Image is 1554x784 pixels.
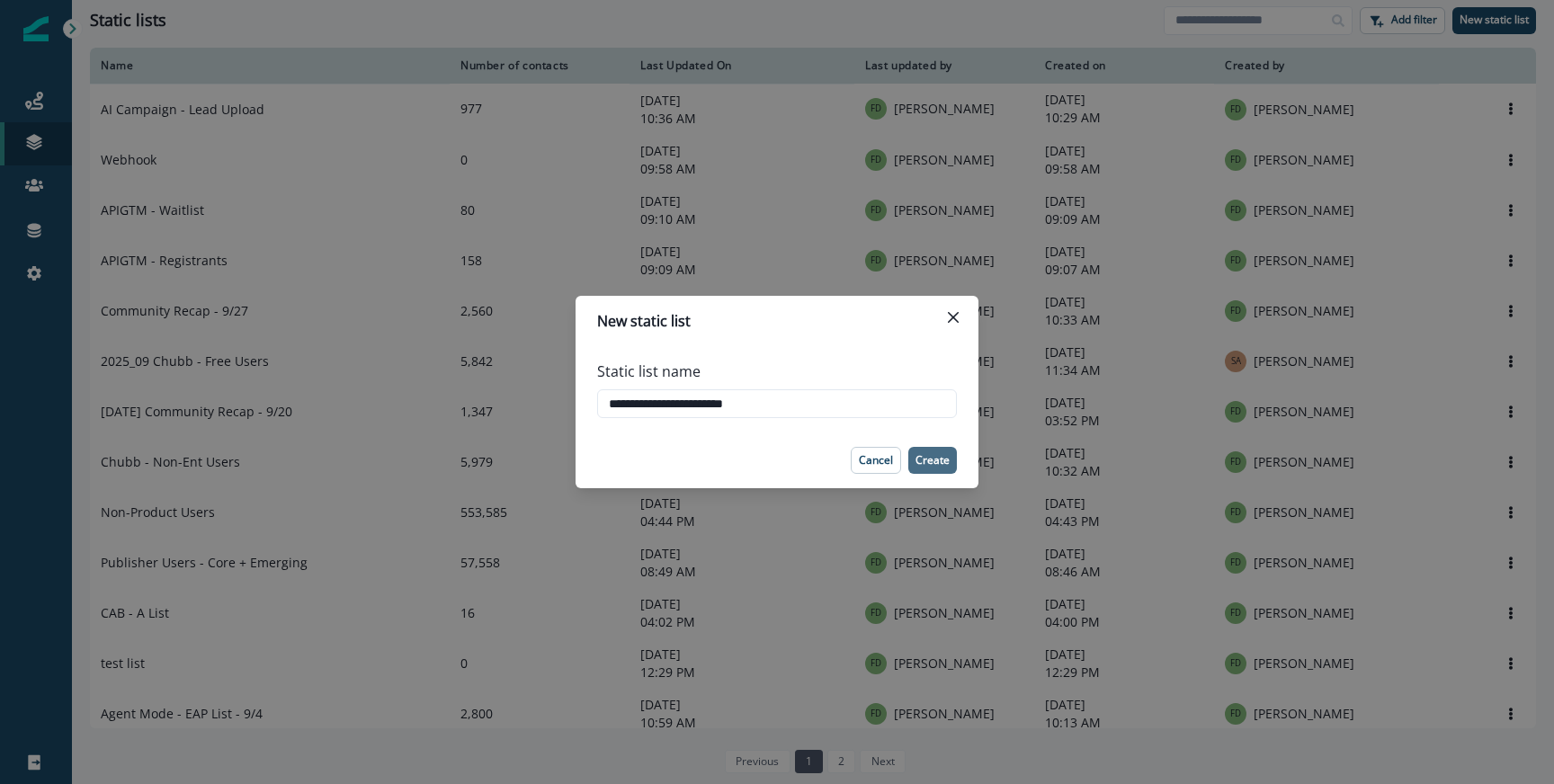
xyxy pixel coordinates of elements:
[939,303,968,332] button: Close
[851,447,901,474] button: Cancel
[859,454,893,467] p: Cancel
[597,361,701,382] p: Static list name
[597,310,691,332] p: New static list
[908,447,957,474] button: Create
[915,454,950,467] p: Create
